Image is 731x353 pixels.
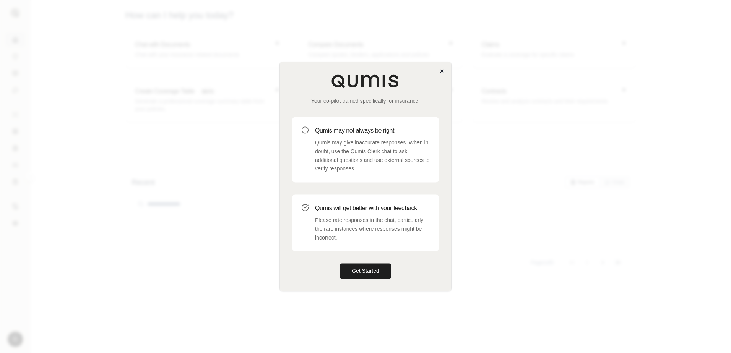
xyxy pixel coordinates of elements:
p: Your co-pilot trained specifically for insurance. [292,97,439,105]
h3: Qumis may not always be right [315,126,430,135]
p: Please rate responses in the chat, particularly the rare instances where responses might be incor... [315,216,430,242]
button: Get Started [340,264,391,279]
h3: Qumis will get better with your feedback [315,204,430,213]
p: Qumis may give inaccurate responses. When in doubt, use the Qumis Clerk chat to ask additional qu... [315,138,430,173]
img: Qumis Logo [331,74,400,88]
